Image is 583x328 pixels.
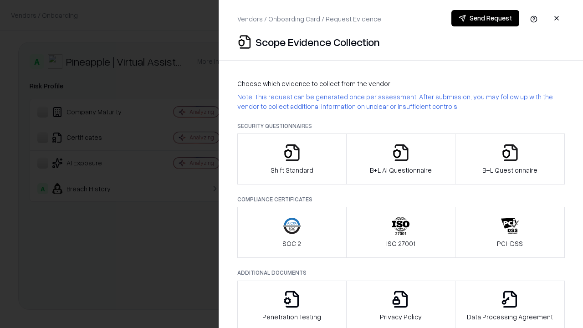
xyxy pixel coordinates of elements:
p: Data Processing Agreement [467,312,553,322]
p: Penetration Testing [262,312,321,322]
p: SOC 2 [282,239,301,248]
p: PCI-DSS [497,239,523,248]
button: Shift Standard [237,133,347,184]
button: Send Request [451,10,519,26]
p: Privacy Policy [380,312,422,322]
p: Note: This request can be generated once per assessment. After submission, you may follow up with... [237,92,565,111]
p: B+L AI Questionnaire [370,165,432,175]
p: B+L Questionnaire [482,165,537,175]
p: Scope Evidence Collection [256,35,380,49]
p: Additional Documents [237,269,565,277]
button: B+L AI Questionnaire [346,133,456,184]
button: ISO 27001 [346,207,456,258]
button: SOC 2 [237,207,347,258]
p: Security Questionnaires [237,122,565,130]
button: PCI-DSS [455,207,565,258]
p: Vendors / Onboarding Card / Request Evidence [237,14,381,24]
p: Shift Standard [271,165,313,175]
p: Compliance Certificates [237,195,565,203]
button: B+L Questionnaire [455,133,565,184]
p: ISO 27001 [386,239,415,248]
p: Choose which evidence to collect from the vendor: [237,79,565,88]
